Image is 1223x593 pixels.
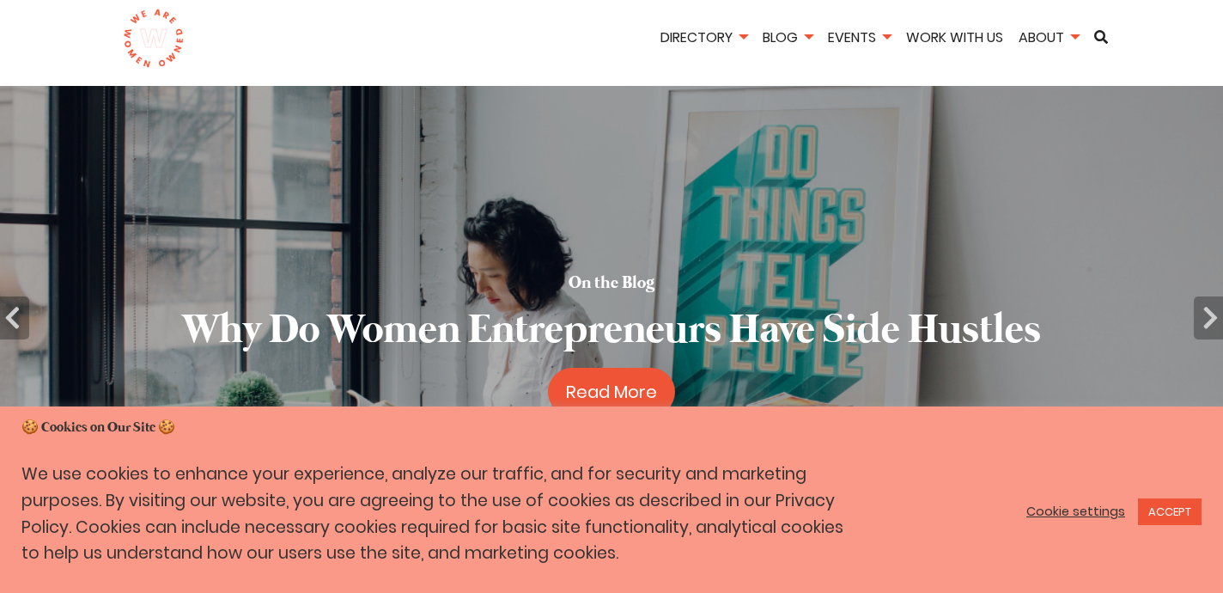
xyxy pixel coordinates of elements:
[654,27,753,52] li: Directory
[182,303,1041,360] h2: Why Do Women Entrepreneurs Have Side Hustles
[1013,27,1085,52] li: About
[1138,498,1202,525] a: ACCEPT
[21,462,848,567] p: We use cookies to enhance your experience, analyze our traffic, and for security and marketing pu...
[1013,28,1085,47] a: About
[654,28,753,47] a: Directory
[1088,30,1114,44] a: Search
[569,272,654,296] h5: On the Blog
[757,28,818,47] a: Blog
[123,9,184,69] img: logo
[822,28,897,47] a: Events
[900,28,1009,47] a: Work With Us
[822,27,897,52] li: Events
[548,368,675,416] a: Read More
[757,27,818,52] li: Blog
[21,419,1202,437] h5: 🍪 Cookies on Our Site 🍪
[1026,504,1125,519] a: Cookie settings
